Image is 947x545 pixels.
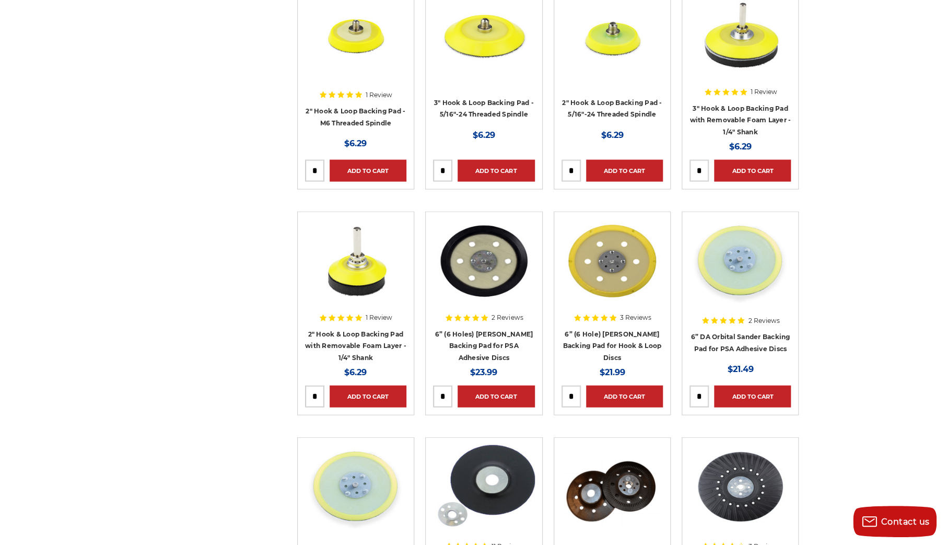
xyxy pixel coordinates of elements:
span: $6.29 [601,130,623,140]
a: 2-inch yellow sanding pad with black foam layer and versatile 1/4-inch shank/spindle for precisio... [305,219,406,353]
a: Add to Cart [330,385,406,407]
span: $6.29 [473,130,495,140]
a: 6” (6 Hole) [PERSON_NAME] Backing Pad for Hook & Loop Discs [563,330,661,361]
a: Add to Cart [714,385,791,407]
a: 6” (6 Holes) [PERSON_NAME] Backing Pad for PSA Adhesive Discs [435,330,533,361]
span: $6.29 [344,138,367,148]
span: $6.29 [729,141,752,151]
span: $6.29 [344,367,367,377]
img: 7" resin fiber backing pad with air cool ribs [562,458,663,528]
img: 7" Resin Fiber Rubber Backing Pad 5/8-11 nut [433,445,534,528]
a: 6” (6 Hole) DA Sander Backing Pad for Hook & Loop Discs [562,219,663,353]
img: 2-inch yellow sanding pad with black foam layer and versatile 1/4-inch shank/spindle for precisio... [305,219,406,303]
span: $21.99 [599,367,625,377]
img: 6” (6 Holes) DA Sander Backing Pad for PSA Adhesive Discs [433,219,534,303]
button: Contact us [853,506,937,537]
a: 6” (6 Holes) DA Sander Backing Pad for PSA Adhesive Discs [433,219,534,353]
img: 6” DA Orbital Sander Backing Pad for PSA Adhesive Discs [689,219,791,303]
a: Add to Cart [586,385,663,407]
a: 6” DA Orbital Sander Backing Pad for PSA Adhesive Discs [689,219,791,353]
span: $23.99 [470,367,497,377]
span: Contact us [881,517,930,527]
img: 7-inch resin fiber disc backing pad with polypropylene plastic and cooling spiral ribs [689,445,791,528]
a: Add to Cart [458,159,534,181]
img: 6” (6 Hole) DA Sander Backing Pad for Hook & Loop Discs [562,219,663,303]
a: 3" Hook & Loop Backing Pad with Removable Foam Layer - 1/4" Shank [689,104,791,135]
a: Add to Cart [586,159,663,181]
span: $21.49 [727,364,753,374]
img: 6” DA Orbital Sander Backing Pad for Hook and Loop Discs [305,445,406,528]
a: Add to Cart [714,159,791,181]
a: 2" Hook & Loop Backing Pad with Removable Foam Layer - 1/4" Shank [305,330,406,361]
a: Add to Cart [458,385,534,407]
a: Add to Cart [330,159,406,181]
